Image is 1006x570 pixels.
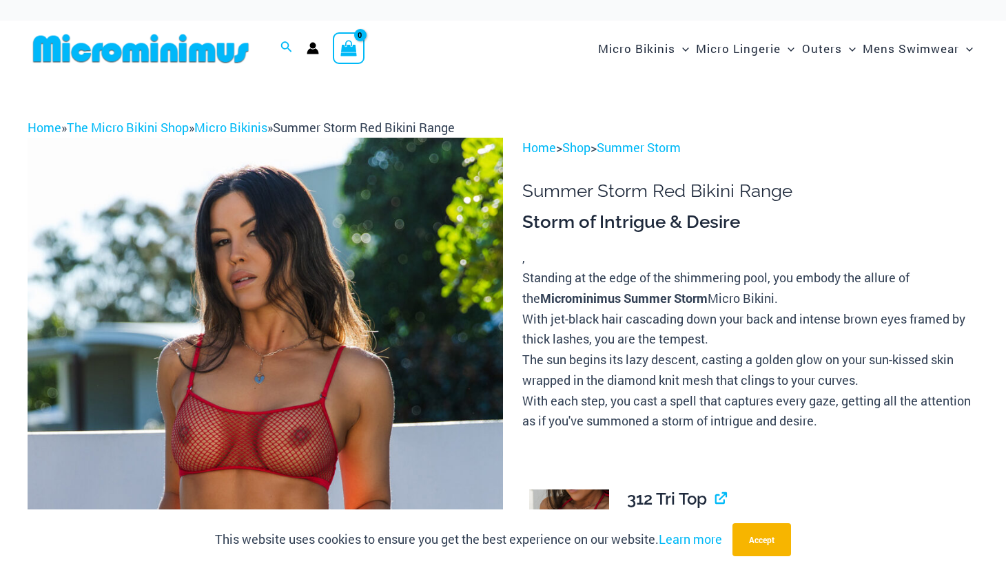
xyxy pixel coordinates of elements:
[692,28,798,70] a: Micro LingerieMenu ToggleMenu Toggle
[627,489,707,509] span: 312 Tri Top
[522,180,978,202] h1: Summer Storm Red Bikini Range
[215,529,722,550] p: This website uses cookies to ensure you get the best experience on our website.
[273,119,455,136] span: Summer Storm Red Bikini Range
[307,42,319,54] a: Account icon link
[540,290,708,306] b: Microminimus Summer Storm
[67,119,189,136] a: The Micro Bikini Shop
[333,32,365,64] a: View Shopping Cart, empty
[522,139,556,156] a: Home
[28,119,61,136] a: Home
[562,139,591,156] a: Shop
[802,31,842,66] span: Outers
[593,25,978,72] nav: Site Navigation
[859,28,976,70] a: Mens SwimwearMenu ToggleMenu Toggle
[522,211,978,234] h3: Storm of Intrigue & Desire
[842,31,856,66] span: Menu Toggle
[598,31,675,66] span: Micro Bikinis
[595,28,692,70] a: Micro BikinisMenu ToggleMenu Toggle
[280,39,293,57] a: Search icon link
[194,119,267,136] a: Micro Bikinis
[659,531,722,547] a: Learn more
[597,139,681,156] a: Summer Storm
[799,28,859,70] a: OutersMenu ToggleMenu Toggle
[781,31,794,66] span: Menu Toggle
[696,31,781,66] span: Micro Lingerie
[522,211,978,432] div: ,
[522,138,978,158] p: > >
[28,119,455,136] span: » » »
[675,31,689,66] span: Menu Toggle
[863,31,959,66] span: Mens Swimwear
[522,268,978,432] p: Standing at the edge of the shimmering pool, you embody the allure of the Micro Bikini. With jet-...
[959,31,973,66] span: Menu Toggle
[28,33,254,64] img: MM SHOP LOGO FLAT
[732,523,791,556] button: Accept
